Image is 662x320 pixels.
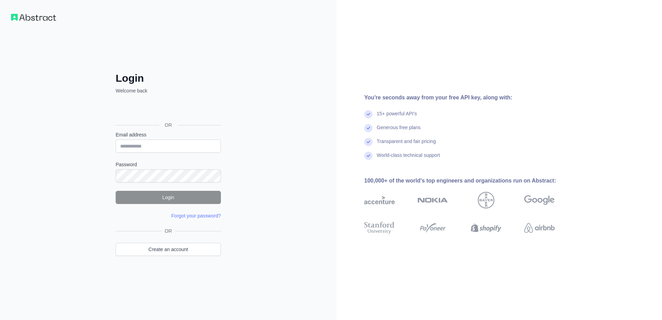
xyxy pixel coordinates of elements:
[377,152,440,166] div: World-class technical support
[418,192,448,208] img: nokia
[524,192,555,208] img: google
[364,110,373,118] img: check mark
[364,192,395,208] img: accenture
[364,94,577,102] div: You're seconds away from your free API key, along with:
[162,228,175,234] span: OR
[364,124,373,132] img: check mark
[364,177,577,185] div: 100,000+ of the world's top engineers and organizations run on Abstract:
[377,138,436,152] div: Transparent and fair pricing
[418,220,448,235] img: payoneer
[116,161,221,168] label: Password
[11,14,56,21] img: Workflow
[364,138,373,146] img: check mark
[171,213,221,219] a: Forgot your password?
[471,220,501,235] img: shopify
[364,152,373,160] img: check mark
[159,122,178,128] span: OR
[364,220,395,235] img: stanford university
[377,124,421,138] div: Generous free plans
[116,87,221,94] p: Welcome back
[116,191,221,204] button: Login
[377,110,417,124] div: 15+ powerful API's
[116,72,221,85] h2: Login
[116,131,221,138] label: Email address
[116,243,221,256] a: Create an account
[478,192,494,208] img: bayer
[112,102,223,117] iframe: Sign in with Google Button
[524,220,555,235] img: airbnb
